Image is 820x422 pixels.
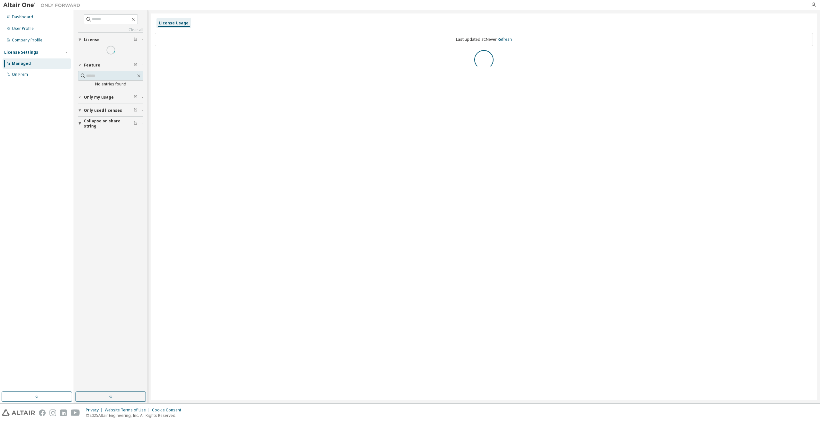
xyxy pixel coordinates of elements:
[3,2,84,8] img: Altair One
[86,413,185,418] p: © 2025 Altair Engineering, Inc. All Rights Reserved.
[78,103,143,118] button: Only used licenses
[86,408,105,413] div: Privacy
[4,50,38,55] div: License Settings
[12,61,31,66] div: Managed
[71,409,80,416] img: youtube.svg
[2,409,35,416] img: altair_logo.svg
[39,409,46,416] img: facebook.svg
[159,21,189,26] div: License Usage
[498,37,512,42] a: Refresh
[84,37,100,42] span: License
[78,33,143,47] button: License
[12,38,42,43] div: Company Profile
[78,27,143,32] a: Clear all
[60,409,67,416] img: linkedin.svg
[78,117,143,131] button: Collapse on share string
[78,82,143,87] div: No entries found
[49,409,56,416] img: instagram.svg
[134,63,138,68] span: Clear filter
[134,121,138,126] span: Clear filter
[84,63,100,68] span: Feature
[105,408,152,413] div: Website Terms of Use
[134,37,138,42] span: Clear filter
[78,58,143,72] button: Feature
[84,119,134,129] span: Collapse on share string
[12,26,34,31] div: User Profile
[84,108,122,113] span: Only used licenses
[152,408,185,413] div: Cookie Consent
[12,14,33,20] div: Dashboard
[155,33,813,46] div: Last updated at: Never
[78,90,143,104] button: Only my usage
[12,72,28,77] div: On Prem
[84,95,114,100] span: Only my usage
[134,108,138,113] span: Clear filter
[134,95,138,100] span: Clear filter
